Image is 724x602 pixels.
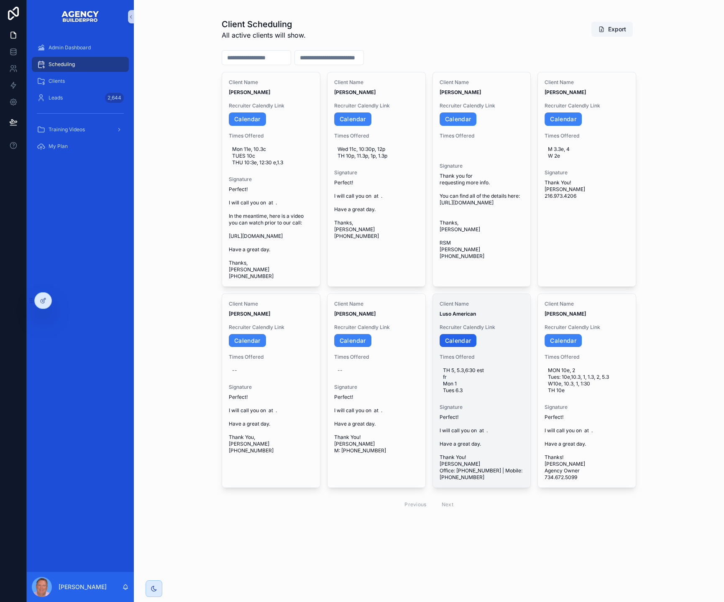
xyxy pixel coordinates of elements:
[222,293,320,488] a: Client Name[PERSON_NAME]Recruiter Calendly LinkCalendarTimes Offered--SignaturePerfect! I will ca...
[32,90,129,105] a: Leads2,644
[443,367,521,394] span: TH 5, 5.3,6:30 est fr Mon 1 Tues 6.3
[334,179,419,240] span: Perfect! I will call you on at . Have a great day. Thanks, [PERSON_NAME] [PHONE_NUMBER]
[545,324,629,331] span: Recruiter Calendly Link
[545,169,629,176] span: Signature
[49,44,91,51] span: Admin Dashboard
[545,311,586,317] strong: [PERSON_NAME]
[338,367,343,374] div: --
[545,112,582,126] a: Calendar
[334,133,419,139] span: Times Offered
[440,163,524,169] span: Signature
[334,102,419,109] span: Recruiter Calendly Link
[548,367,626,394] span: MON 10e, 2 Tues: 10e,10.3, 1, 1.3, 2, 5.3 W10e, 10.3, 1, 1:30 TH 10e
[440,173,524,260] span: Thank you for requesting more info. You can find all of the details here: [URL][DOMAIN_NAME] Than...
[32,74,129,89] a: Clients
[27,33,134,166] div: scrollable content
[591,22,633,37] button: Export
[545,79,629,86] span: Client Name
[440,354,524,360] span: Times Offered
[440,89,481,95] strong: [PERSON_NAME]
[440,133,524,139] span: Times Offered
[334,334,371,347] a: Calendar
[440,334,477,347] a: Calendar
[440,102,524,109] span: Recruiter Calendly Link
[49,143,68,150] span: My Plan
[545,89,586,95] strong: [PERSON_NAME]
[32,57,129,72] a: Scheduling
[334,394,419,454] span: Perfect! I will call you on at . Have a great day. Thank You! [PERSON_NAME] M: [PHONE_NUMBER]
[229,102,313,109] span: Recruiter Calendly Link
[440,414,524,481] span: Perfect! I will call you on at . Have a great day. Thank You! [PERSON_NAME] Office: [PHONE_NUMBER...
[232,146,310,166] span: Mon 11e, 10.3c TUES 10c THU 10:3e, 12:30 e,1.3
[229,311,270,317] strong: [PERSON_NAME]
[545,179,629,199] span: Thank You! [PERSON_NAME] 216.973.4206
[61,10,100,23] img: App logo
[229,301,313,307] span: Client Name
[229,394,313,454] span: Perfect! I will call you on at . Have a great day. Thank You, [PERSON_NAME] [PHONE_NUMBER]
[334,354,419,360] span: Times Offered
[545,133,629,139] span: Times Offered
[222,30,306,40] span: All active clients will show.
[229,186,313,280] span: Perfect! I will call you on at . In the meantime, here is a video you can watch prior to our call...
[232,367,237,374] div: --
[229,133,313,139] span: Times Offered
[440,79,524,86] span: Client Name
[432,72,531,287] a: Client Name[PERSON_NAME]Recruiter Calendly LinkCalendarTimes OfferedSignatureThank you for reques...
[334,384,419,390] span: Signature
[440,112,477,126] a: Calendar
[222,18,306,30] h1: Client Scheduling
[222,72,320,287] a: Client Name[PERSON_NAME]Recruiter Calendly LinkCalendarTimes OfferedMon 11e, 10.3c TUES 10c THU 1...
[432,293,531,488] a: Client NameLuso AmericanRecruiter Calendly LinkCalendarTimes OfferedTH 5, 5.3,6:30 est fr Mon 1 T...
[49,78,65,84] span: Clients
[105,93,124,103] div: 2,644
[545,354,629,360] span: Times Offered
[32,40,129,55] a: Admin Dashboard
[537,72,636,287] a: Client Name[PERSON_NAME]Recruiter Calendly LinkCalendarTimes OfferedM 3.3e, 4 W 2eSignatureThank ...
[229,176,313,183] span: Signature
[334,169,419,176] span: Signature
[229,334,266,347] a: Calendar
[334,79,419,86] span: Client Name
[229,89,270,95] strong: [PERSON_NAME]
[49,94,63,101] span: Leads
[334,112,371,126] a: Calendar
[545,334,582,347] a: Calendar
[440,311,476,317] strong: Luso American
[229,354,313,360] span: Times Offered
[545,404,629,411] span: Signature
[537,293,636,488] a: Client Name[PERSON_NAME]Recruiter Calendly LinkCalendarTimes OfferedMON 10e, 2 Tues: 10e,10.3, 1,...
[327,72,426,287] a: Client Name[PERSON_NAME]Recruiter Calendly LinkCalendarTimes OfferedWed 11c, 10:30p, 12p TH 10p, ...
[32,139,129,154] a: My Plan
[334,89,376,95] strong: [PERSON_NAME]
[49,126,85,133] span: Training Videos
[334,301,419,307] span: Client Name
[440,301,524,307] span: Client Name
[440,404,524,411] span: Signature
[334,311,376,317] strong: [PERSON_NAME]
[59,583,107,591] p: [PERSON_NAME]
[327,293,426,488] a: Client Name[PERSON_NAME]Recruiter Calendly LinkCalendarTimes Offered--SignaturePerfect! I will ca...
[229,112,266,126] a: Calendar
[338,146,415,159] span: Wed 11c, 10:30p, 12p TH 10p, 11.3p, 1p, 1.3p
[229,384,313,390] span: Signature
[545,102,629,109] span: Recruiter Calendly Link
[545,414,629,481] span: Perfect! I will call you on at . Have a great day. Thanks! [PERSON_NAME] Agency Owner 734.672.5099
[548,146,626,159] span: M 3.3e, 4 W 2e
[440,324,524,331] span: Recruiter Calendly Link
[49,61,75,68] span: Scheduling
[229,79,313,86] span: Client Name
[545,301,629,307] span: Client Name
[32,122,129,137] a: Training Videos
[229,324,313,331] span: Recruiter Calendly Link
[334,324,419,331] span: Recruiter Calendly Link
